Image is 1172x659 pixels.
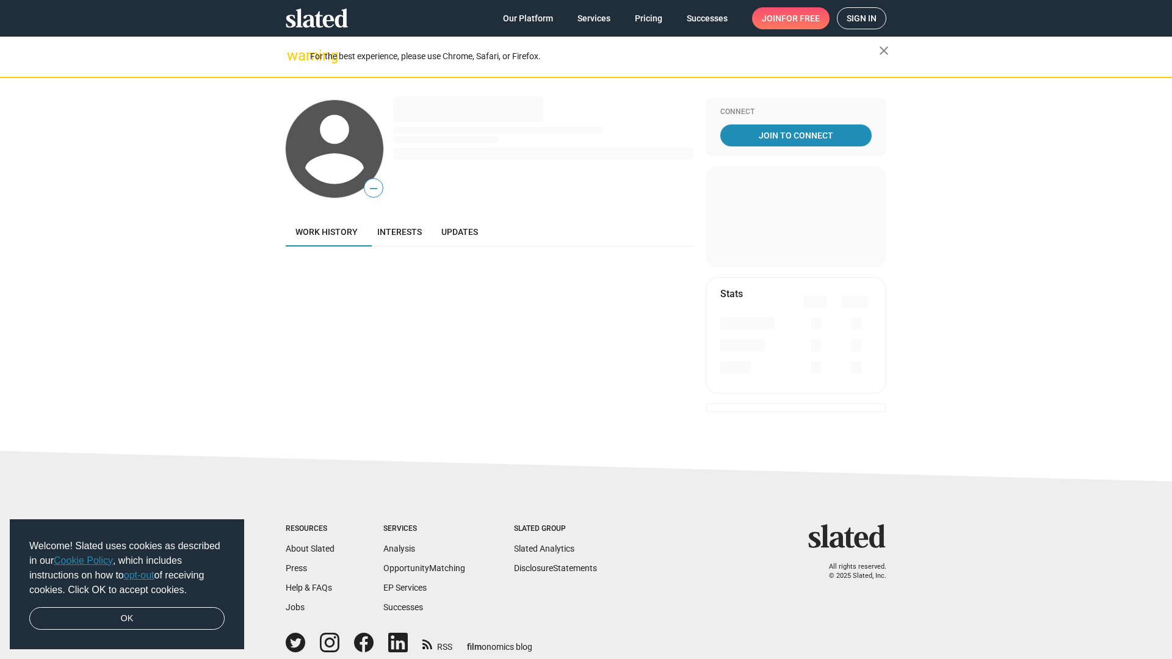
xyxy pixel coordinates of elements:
[367,217,432,247] a: Interests
[720,287,743,300] mat-card-title: Stats
[816,563,886,580] p: All rights reserved. © 2025 Slated, Inc.
[568,7,620,29] a: Services
[720,107,872,117] div: Connect
[10,519,244,650] div: cookieconsent
[723,124,869,146] span: Join To Connect
[364,181,383,196] span: —
[286,602,305,612] a: Jobs
[837,7,886,29] a: Sign in
[467,642,482,652] span: film
[286,217,367,247] a: Work history
[847,8,877,29] span: Sign in
[432,217,488,247] a: Updates
[287,48,302,63] mat-icon: warning
[286,524,335,534] div: Resources
[383,583,427,592] a: EP Services
[286,563,307,573] a: Press
[635,7,662,29] span: Pricing
[383,544,415,553] a: Analysis
[383,524,465,534] div: Services
[422,634,452,653] a: RSS
[383,602,423,612] a: Successes
[493,7,563,29] a: Our Platform
[286,544,335,553] a: About Slated
[295,227,358,237] span: Work history
[687,7,728,29] span: Successes
[286,583,332,592] a: Help & FAQs
[877,43,891,58] mat-icon: close
[514,563,597,573] a: DisclosureStatements
[441,227,478,237] span: Updates
[310,48,879,65] div: For the best experience, please use Chrome, Safari, or Firefox.
[29,607,225,630] a: dismiss cookie message
[781,7,820,29] span: for free
[383,563,465,573] a: OpportunityMatching
[514,544,574,553] a: Slated Analytics
[625,7,672,29] a: Pricing
[467,632,532,653] a: filmonomics blog
[29,539,225,597] span: Welcome! Slated uses cookies as described in our , which includes instructions on how to of recei...
[124,570,154,580] a: opt-out
[503,7,553,29] span: Our Platform
[762,7,820,29] span: Join
[54,555,113,566] a: Cookie Policy
[577,7,610,29] span: Services
[752,7,830,29] a: Joinfor free
[720,124,872,146] a: Join To Connect
[677,7,737,29] a: Successes
[377,227,422,237] span: Interests
[514,524,597,534] div: Slated Group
